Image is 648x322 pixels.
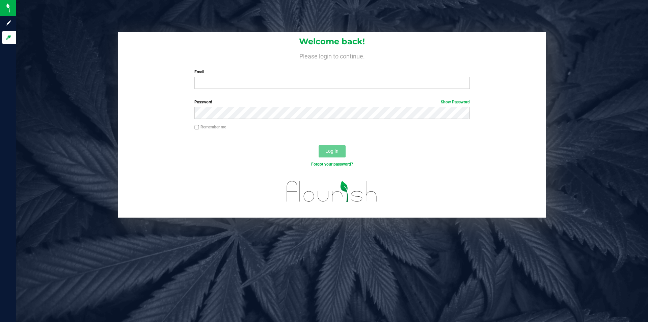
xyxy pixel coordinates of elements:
[311,162,353,167] a: Forgot your password?
[5,34,12,41] inline-svg: Log in
[325,148,339,154] span: Log In
[194,125,199,130] input: Remember me
[278,174,385,209] img: flourish_logo.svg
[118,37,546,46] h1: Welcome back!
[5,20,12,26] inline-svg: Sign up
[441,100,470,104] a: Show Password
[194,69,469,75] label: Email
[194,100,212,104] span: Password
[194,124,226,130] label: Remember me
[319,145,346,157] button: Log In
[118,51,546,59] h4: Please login to continue.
